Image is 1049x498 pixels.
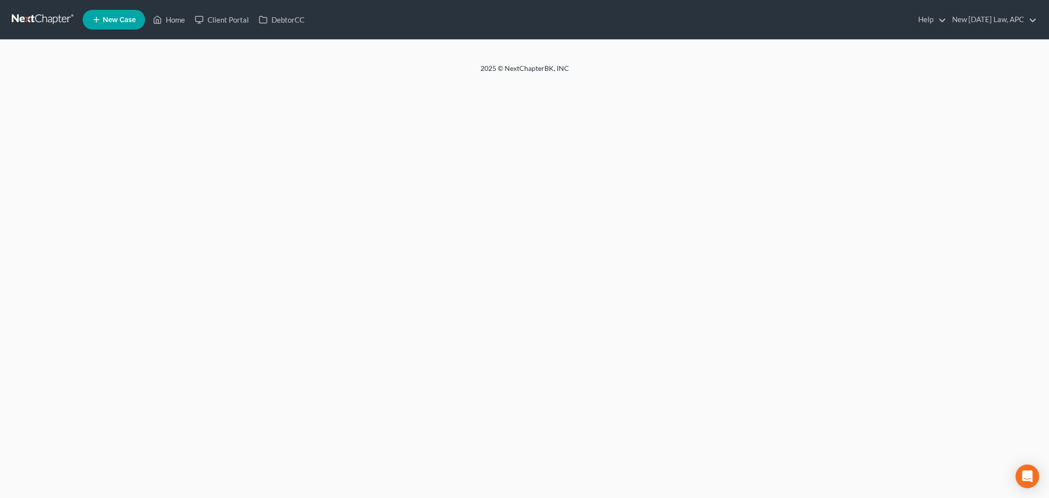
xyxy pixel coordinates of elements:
a: DebtorCC [254,11,309,29]
a: Help [913,11,946,29]
a: Client Portal [190,11,254,29]
div: 2025 © NextChapterBK, INC [244,63,805,81]
div: Open Intercom Messenger [1016,465,1039,488]
new-legal-case-button: New Case [83,10,145,30]
a: Home [148,11,190,29]
a: New [DATE] Law, APC [947,11,1037,29]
